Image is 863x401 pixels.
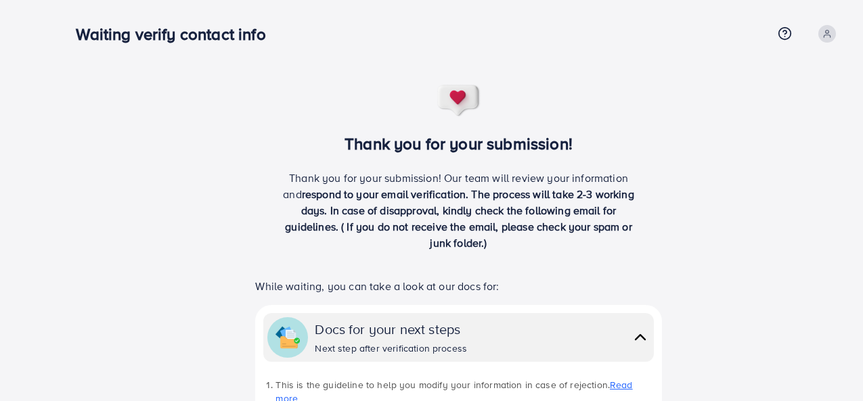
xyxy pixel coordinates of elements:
[631,327,650,347] img: collapse
[233,134,684,154] h3: Thank you for your submission!
[437,84,481,118] img: success
[255,278,661,294] p: While waiting, you can take a look at our docs for:
[275,325,300,350] img: collapse
[278,170,640,251] p: Thank you for your submission! Our team will review your information and
[315,341,467,355] div: Next step after verification process
[315,319,467,339] div: Docs for your next steps
[285,187,634,250] span: respond to your email verification. The process will take 2-3 working days. In case of disapprova...
[76,24,276,44] h3: Waiting verify contact info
